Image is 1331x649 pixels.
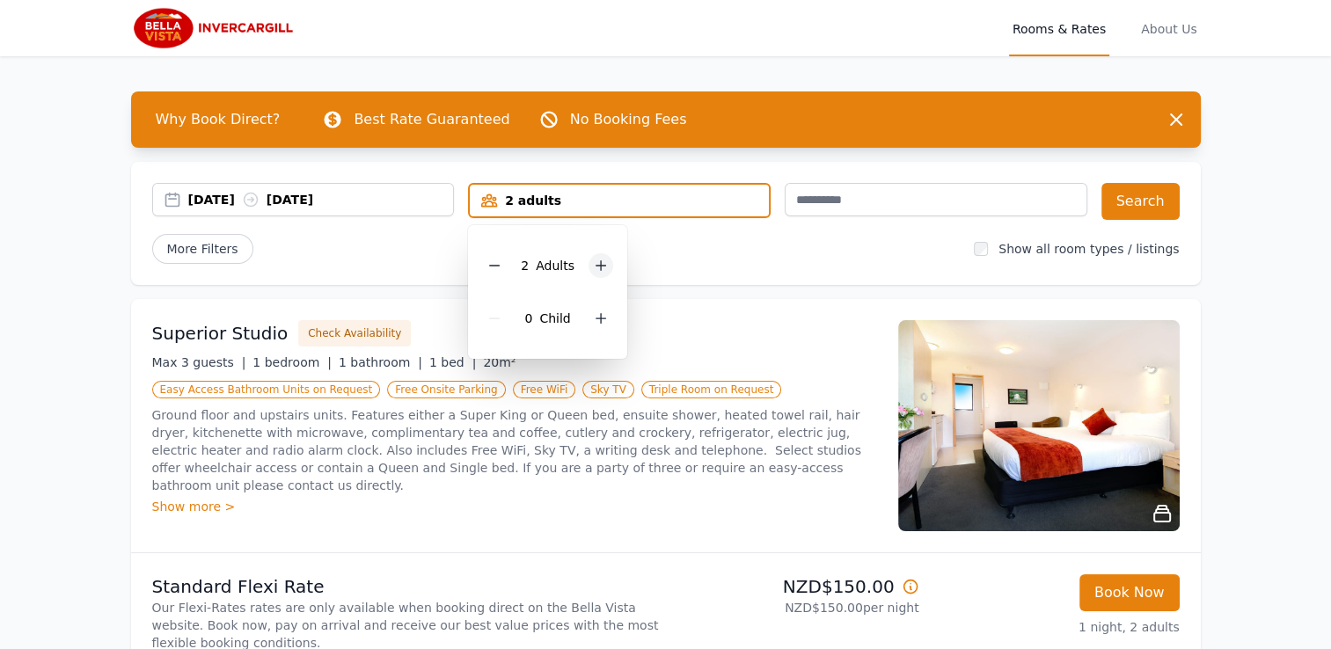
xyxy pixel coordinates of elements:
p: Ground floor and upstairs units. Features either a Super King or Queen bed, ensuite shower, heate... [152,406,877,494]
span: 1 bedroom | [252,355,332,369]
span: 1 bed | [429,355,476,369]
span: 2 [521,259,529,273]
span: Free Onsite Parking [387,381,505,398]
p: NZD$150.00 per night [673,599,919,616]
p: 1 night, 2 adults [933,618,1180,636]
span: Easy Access Bathroom Units on Request [152,381,381,398]
span: 0 [524,311,532,325]
span: More Filters [152,234,253,264]
p: No Booking Fees [570,109,687,130]
span: Max 3 guests | [152,355,246,369]
label: Show all room types / listings [998,242,1179,256]
div: [DATE] [DATE] [188,191,454,208]
button: Check Availability [298,320,411,346]
p: Standard Flexi Rate [152,574,659,599]
span: 20m² [483,355,516,369]
button: Book Now [1079,574,1180,611]
span: 1 bathroom | [339,355,422,369]
div: 2 adults [470,192,769,209]
img: Bella Vista Invercargill [131,7,300,49]
span: Sky TV [582,381,634,398]
div: Show more > [152,498,877,515]
p: Best Rate Guaranteed [354,109,509,130]
span: Triple Room on Request [641,381,781,398]
span: Child [539,311,570,325]
h3: Superior Studio [152,321,289,346]
p: NZD$150.00 [673,574,919,599]
span: Adult s [536,259,574,273]
button: Search [1101,183,1180,220]
span: Free WiFi [513,381,576,398]
span: Why Book Direct? [142,102,295,137]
